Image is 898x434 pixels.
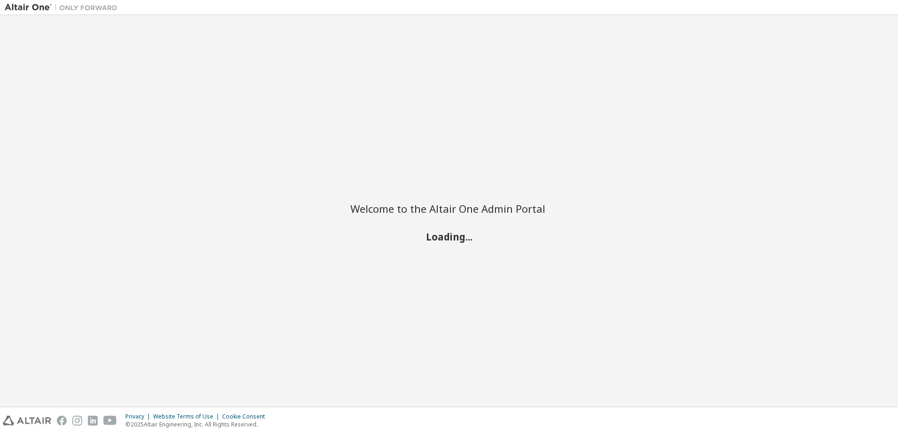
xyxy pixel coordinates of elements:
[125,413,153,420] div: Privacy
[103,416,117,426] img: youtube.svg
[350,202,548,215] h2: Welcome to the Altair One Admin Portal
[3,416,51,426] img: altair_logo.svg
[88,416,98,426] img: linkedin.svg
[125,420,271,428] p: © 2025 Altair Engineering, Inc. All Rights Reserved.
[57,416,67,426] img: facebook.svg
[72,416,82,426] img: instagram.svg
[350,231,548,243] h2: Loading...
[5,3,122,12] img: Altair One
[222,413,271,420] div: Cookie Consent
[153,413,222,420] div: Website Terms of Use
